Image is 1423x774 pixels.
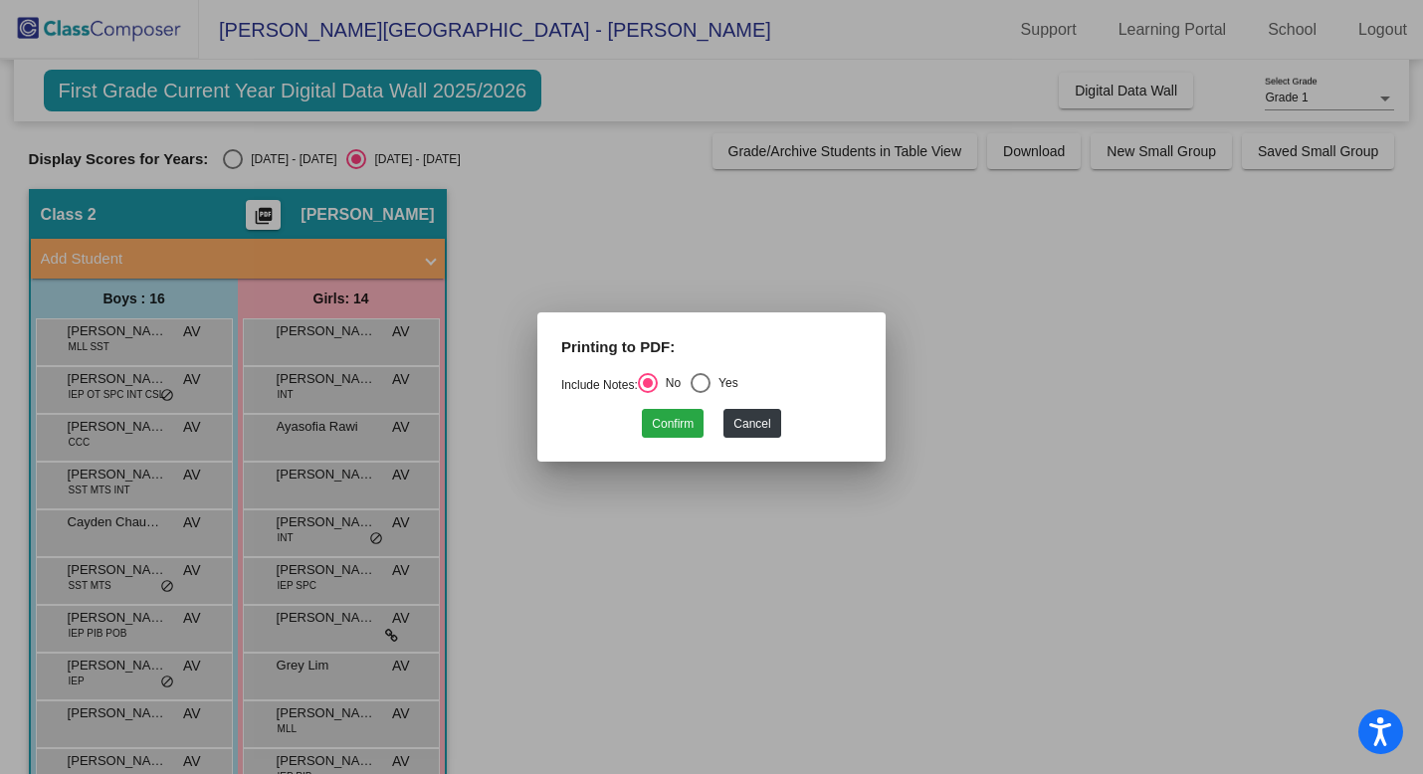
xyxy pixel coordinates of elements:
[723,409,780,438] button: Cancel
[561,378,638,392] a: Include Notes:
[561,336,675,359] label: Printing to PDF:
[642,409,704,438] button: Confirm
[561,378,738,392] mat-radio-group: Select an option
[711,374,738,392] div: Yes
[658,374,681,392] div: No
